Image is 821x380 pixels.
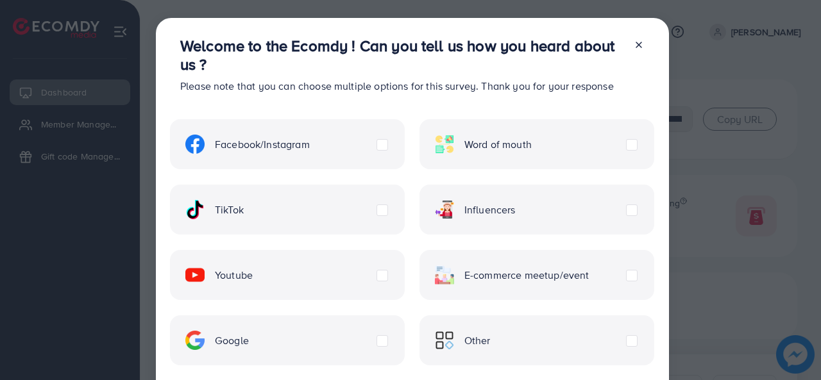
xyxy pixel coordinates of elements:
[215,268,253,283] span: Youtube
[464,137,532,152] span: Word of mouth
[464,268,589,283] span: E-commerce meetup/event
[435,331,454,350] img: ic-other.99c3e012.svg
[215,137,310,152] span: Facebook/Instagram
[435,200,454,219] img: ic-influencers.a620ad43.svg
[185,265,205,285] img: ic-youtube.715a0ca2.svg
[180,37,623,74] h3: Welcome to the Ecomdy ! Can you tell us how you heard about us ?
[185,200,205,219] img: ic-tiktok.4b20a09a.svg
[464,202,516,217] span: Influencers
[185,135,205,154] img: ic-facebook.134605ef.svg
[435,265,454,285] img: ic-ecommerce.d1fa3848.svg
[435,135,454,154] img: ic-word-of-mouth.a439123d.svg
[215,333,249,348] span: Google
[180,78,623,94] p: Please note that you can choose multiple options for this survey. Thank you for your response
[215,202,244,217] span: TikTok
[185,331,205,350] img: ic-google.5bdd9b68.svg
[464,333,491,348] span: Other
